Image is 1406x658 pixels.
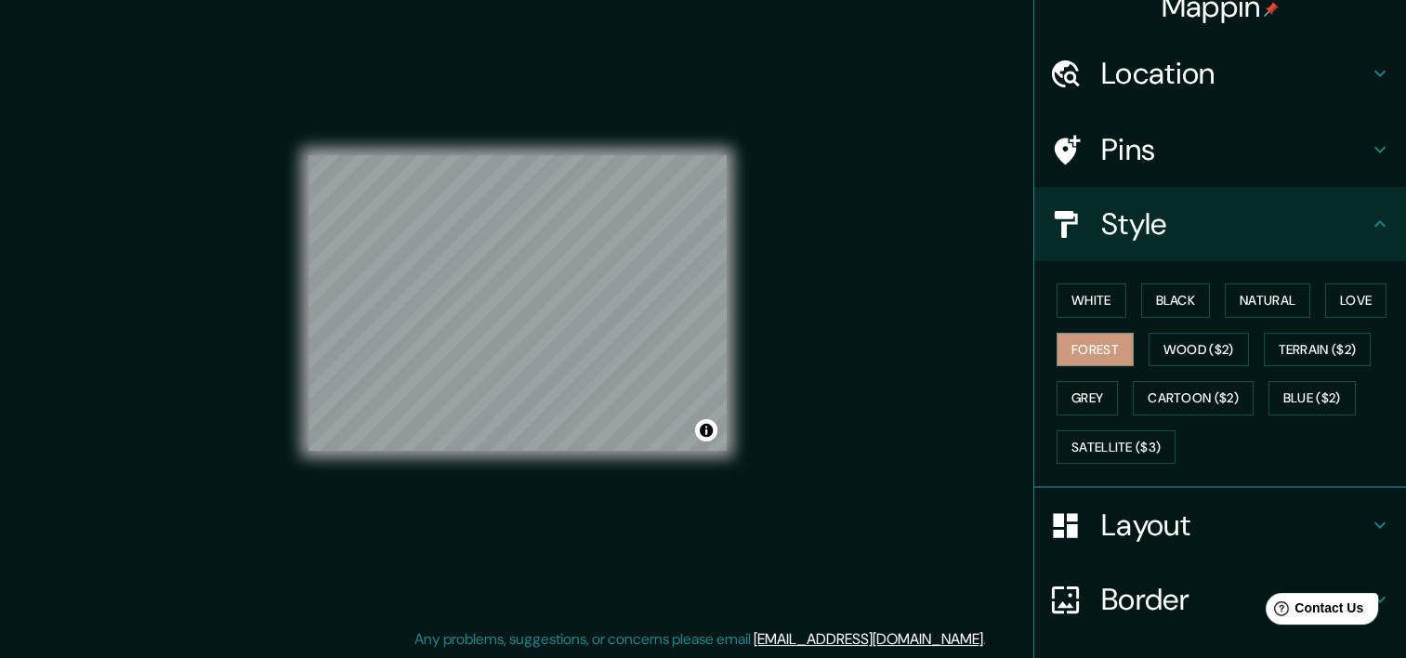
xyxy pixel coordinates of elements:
div: . [989,628,992,651]
div: Location [1034,36,1406,111]
div: Layout [1034,488,1406,562]
h4: Style [1101,205,1369,243]
button: Black [1141,283,1211,318]
button: Terrain ($2) [1264,333,1372,367]
button: Forest [1057,333,1134,367]
h4: Pins [1101,131,1369,168]
p: Any problems, suggestions, or concerns please email . [414,628,986,651]
button: Love [1325,283,1386,318]
div: Pins [1034,112,1406,187]
div: . [986,628,989,651]
button: Natural [1225,283,1310,318]
h4: Border [1101,581,1369,618]
button: Cartoon ($2) [1133,381,1254,415]
button: Satellite ($3) [1057,430,1176,465]
h4: Location [1101,55,1369,92]
button: Toggle attribution [695,419,717,441]
h4: Layout [1101,507,1369,544]
a: [EMAIL_ADDRESS][DOMAIN_NAME] [754,629,983,649]
img: pin-icon.png [1264,2,1279,17]
div: Border [1034,562,1406,637]
button: Grey [1057,381,1118,415]
iframe: Help widget launcher [1241,586,1386,638]
button: White [1057,283,1126,318]
button: Wood ($2) [1149,333,1249,367]
div: Style [1034,187,1406,261]
canvas: Map [309,155,727,451]
button: Blue ($2) [1268,381,1356,415]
